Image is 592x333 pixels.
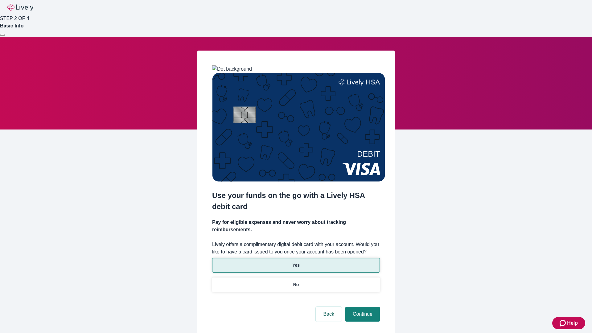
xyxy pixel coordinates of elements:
[560,319,567,327] svg: Zendesk support icon
[293,282,299,288] p: No
[212,241,380,256] label: Lively offers a complimentary digital debit card with your account. Would you like to have a card...
[212,190,380,212] h2: Use your funds on the go with a Lively HSA debit card
[345,307,380,322] button: Continue
[552,317,585,329] button: Zendesk support iconHelp
[292,262,300,269] p: Yes
[316,307,342,322] button: Back
[212,65,252,73] img: Dot background
[567,319,578,327] span: Help
[212,258,380,273] button: Yes
[212,219,380,233] h4: Pay for eligible expenses and never worry about tracking reimbursements.
[212,73,385,182] img: Debit card
[7,4,33,11] img: Lively
[212,277,380,292] button: No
